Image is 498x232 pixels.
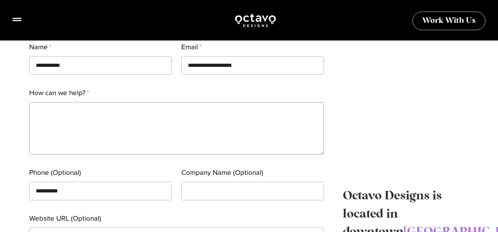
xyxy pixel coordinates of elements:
[181,41,202,56] label: Email
[29,41,52,56] label: Name
[413,12,485,30] a: Work With Us
[29,167,81,182] label: Phone (Optional)
[29,213,101,228] label: Website URL (Optional)
[343,41,469,171] iframe: Octavo Designs, 50 Citizens Way, Suite 403-1A Frederick, MD 21701
[422,17,476,25] span: Work With Us
[234,13,276,28] img: Octavo Designs Logo in White
[181,167,263,182] label: Company Name (Optional)
[29,87,89,102] label: How can we help?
